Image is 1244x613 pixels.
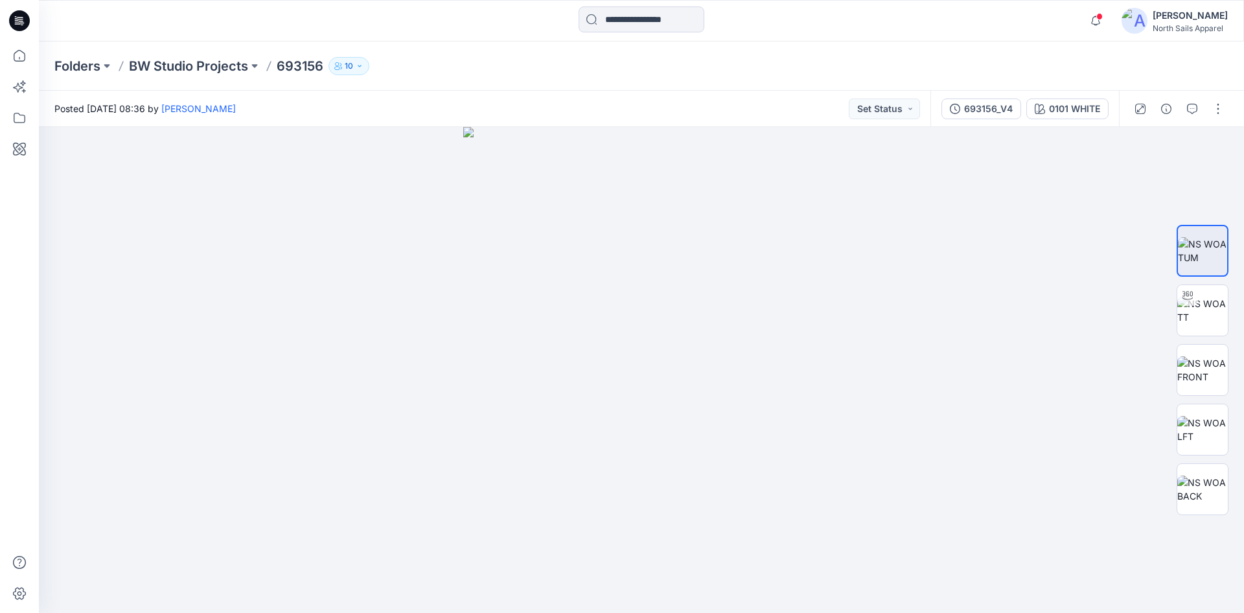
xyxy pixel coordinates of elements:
[1177,476,1228,503] img: NS WOA BACK
[54,57,100,75] a: Folders
[277,57,323,75] p: 693156
[129,57,248,75] a: BW Studio Projects
[161,103,236,114] a: [PERSON_NAME]
[1049,102,1100,116] div: 0101 WHITE
[54,102,236,115] span: Posted [DATE] 08:36 by
[1156,98,1177,119] button: Details
[1153,8,1228,23] div: [PERSON_NAME]
[463,127,820,613] img: eyJhbGciOiJIUzI1NiIsImtpZCI6IjAiLCJzbHQiOiJzZXMiLCJ0eXAiOiJKV1QifQ.eyJkYXRhIjp7InR5cGUiOiJzdG9yYW...
[1178,237,1227,264] img: NS WOA TUM
[941,98,1021,119] button: 693156_V4
[1177,297,1228,324] img: NS WOA TT
[328,57,369,75] button: 10
[964,102,1013,116] div: 693156_V4
[1122,8,1147,34] img: avatar
[1177,356,1228,384] img: NS WOA FRONT
[1153,23,1228,33] div: North Sails Apparel
[1026,98,1109,119] button: 0101 WHITE
[1177,416,1228,443] img: NS WOA LFT
[345,59,353,73] p: 10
